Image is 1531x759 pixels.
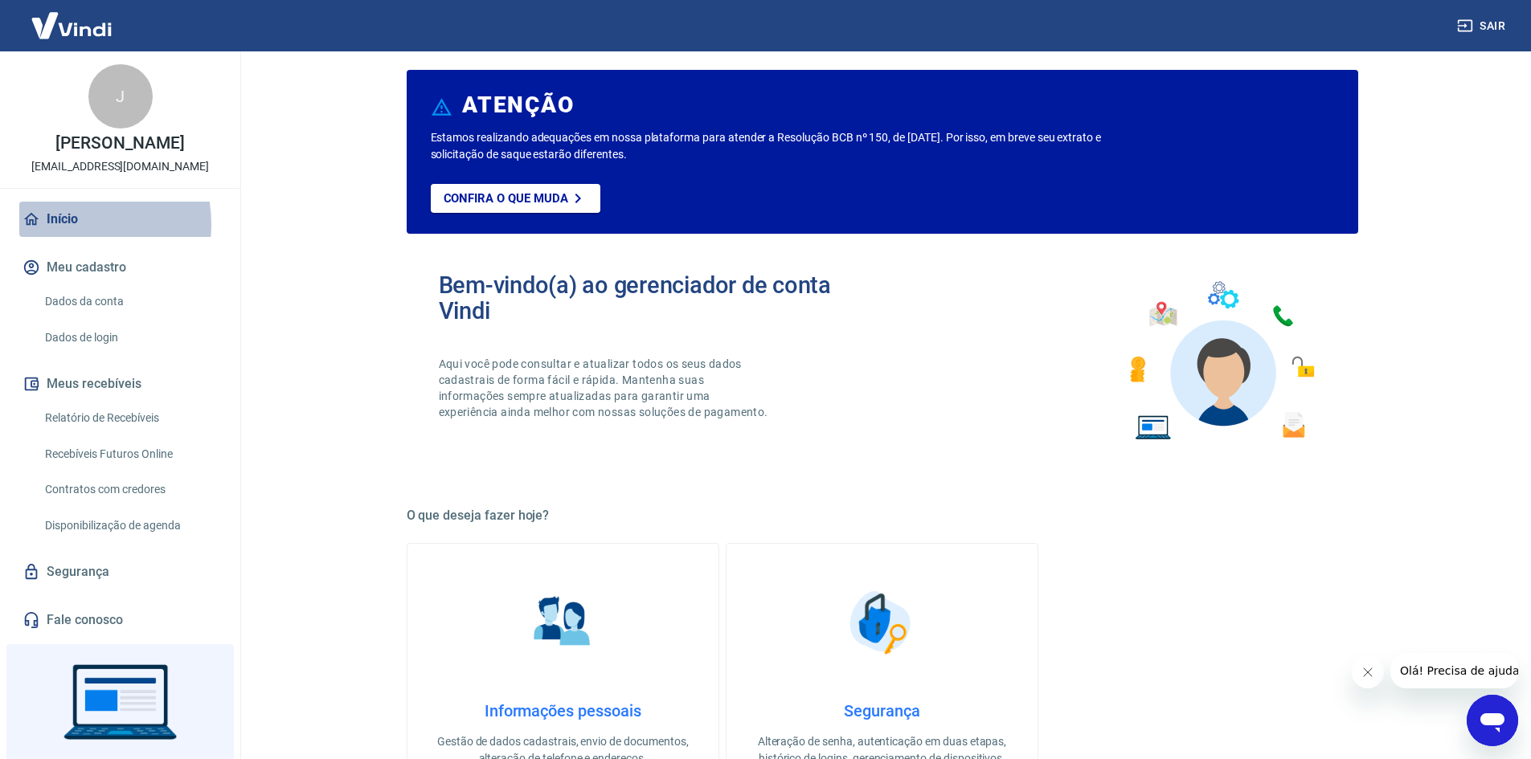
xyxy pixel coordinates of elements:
[431,184,600,213] a: Confira o que muda
[39,438,221,471] a: Recebíveis Futuros Online
[444,191,568,206] p: Confira o que muda
[88,64,153,129] div: J
[19,554,221,590] a: Segurança
[841,582,922,663] img: Segurança
[439,356,772,420] p: Aqui você pode consultar e atualizar todos os seus dados cadastrais de forma fácil e rápida. Mant...
[39,285,221,318] a: Dados da conta
[39,402,221,435] a: Relatório de Recebíveis
[10,11,135,24] span: Olá! Precisa de ajuda?
[439,272,882,324] h2: Bem-vindo(a) ao gerenciador de conta Vindi
[19,366,221,402] button: Meus recebíveis
[1390,653,1518,688] iframe: Mensagem da empresa
[407,508,1358,524] h5: O que deseja fazer hoje?
[19,202,221,237] a: Início
[19,1,124,50] img: Vindi
[19,602,221,638] a: Fale conosco
[1467,695,1518,746] iframe: Botão para abrir a janela de mensagens
[31,158,209,175] p: [EMAIL_ADDRESS][DOMAIN_NAME]
[1352,656,1384,688] iframe: Fechar mensagem
[19,250,221,285] button: Meu cadastro
[522,582,603,663] img: Informações pessoais
[55,135,184,152] p: [PERSON_NAME]
[433,701,693,720] h4: Informações pessoais
[752,701,1012,720] h4: Segurança
[39,321,221,354] a: Dados de login
[39,473,221,506] a: Contratos com credores
[431,129,1153,163] p: Estamos realizando adequações em nossa plataforma para atender a Resolução BCB nº 150, de [DATE]....
[1116,272,1326,450] img: Imagem de um avatar masculino com diversos icones exemplificando as funcionalidades do gerenciado...
[39,509,221,542] a: Disponibilização de agenda
[1454,11,1512,41] button: Sair
[462,97,574,113] h6: ATENÇÃO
